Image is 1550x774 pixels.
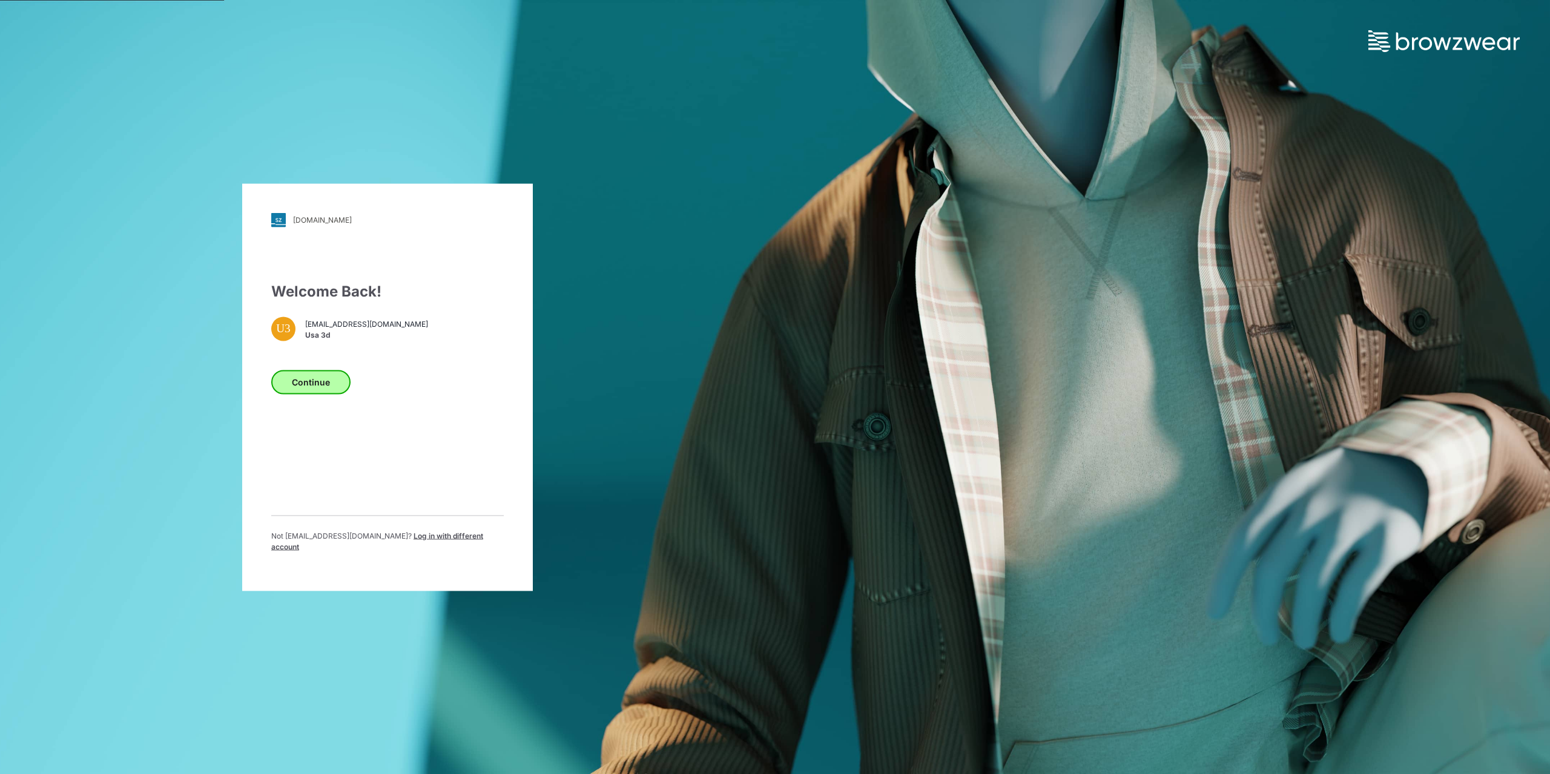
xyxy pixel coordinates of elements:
[271,530,504,552] p: Not [EMAIL_ADDRESS][DOMAIN_NAME] ?
[305,330,428,341] span: Usa 3d
[305,319,428,330] span: [EMAIL_ADDRESS][DOMAIN_NAME]
[271,212,504,227] a: [DOMAIN_NAME]
[271,280,504,302] div: Welcome Back!
[271,370,351,394] button: Continue
[1368,30,1520,52] img: browzwear-logo.73288ffb.svg
[271,212,286,227] img: svg+xml;base64,PHN2ZyB3aWR0aD0iMjgiIGhlaWdodD0iMjgiIHZpZXdCb3g9IjAgMCAyOCAyOCIgZmlsbD0ibm9uZSIgeG...
[293,215,352,225] div: [DOMAIN_NAME]
[271,316,295,341] div: U3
